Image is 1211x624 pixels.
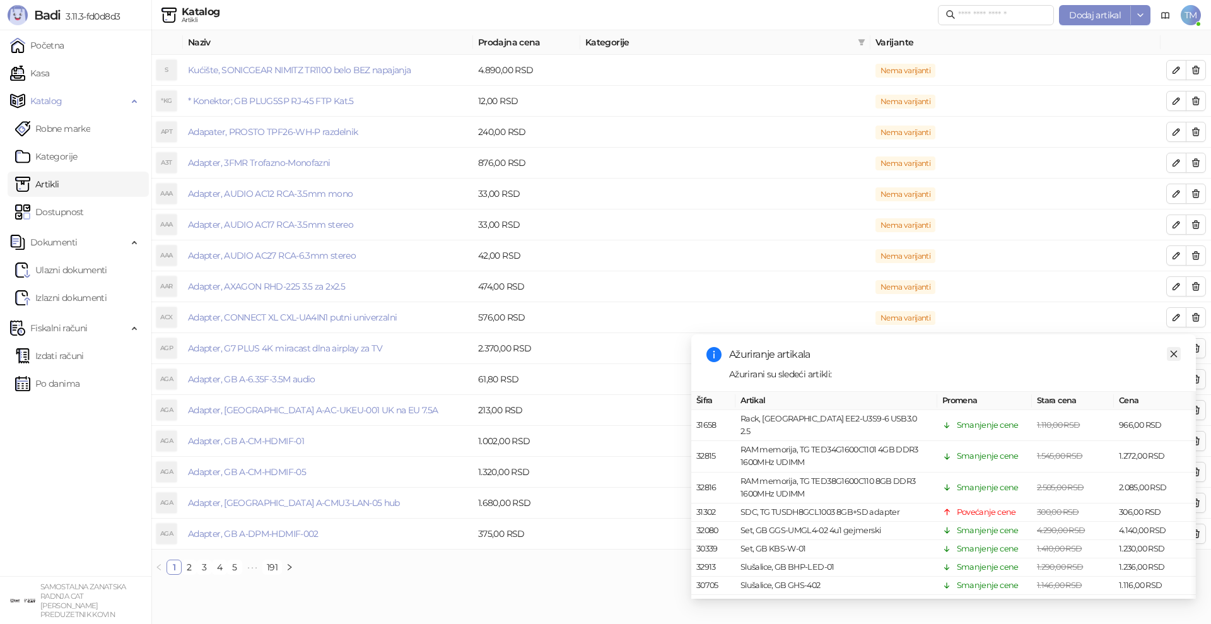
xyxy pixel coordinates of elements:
span: 300,00 RSD [1037,507,1079,517]
td: 474,00 RSD [473,271,580,302]
div: Ažurirani su sledeći artikli: [729,367,1181,381]
td: Slušalice, GB BHP-LED-01 [735,558,937,577]
td: 1.002,00 RSD [473,426,580,457]
th: Promena [937,392,1032,410]
td: 213,00 RSD [473,395,580,426]
td: 30212 [691,595,735,613]
img: 64x64-companyLogo-ae27db6e-dfce-48a1-b68e-83471bd1bffd.png [10,588,35,613]
div: Smanjenje cene [957,561,1019,574]
a: ArtikliArtikli [15,172,59,197]
div: AGA [156,369,177,389]
span: Kategorije [585,35,853,49]
td: * Konektor; GB PLUG5SP RJ-45 FTP Kat.5 [183,86,473,117]
td: 966,00 RSD [1114,410,1196,441]
span: TM [1181,5,1201,25]
div: Artikli [182,17,220,23]
img: Artikli [161,8,177,23]
td: Spikerfon, GB BTCC-03 Auto Bluetooth [735,595,937,613]
td: 375,00 RSD [473,519,580,550]
a: Robne marke [15,116,90,141]
div: AAA [156,245,177,266]
li: 2 [182,560,197,575]
td: Adapter, AUDIO AC12 RCA-3.5mm mono [183,179,473,209]
a: Izdati računi [15,343,84,368]
a: Adapter, AUDIO AC12 RCA-3.5mm mono [188,188,353,199]
a: 4 [213,560,226,574]
div: AGA [156,462,177,482]
span: 2.505,00 RSD [1037,482,1084,492]
a: 2 [182,560,196,574]
td: 12,00 RSD [473,86,580,117]
td: 996,00 RSD [1114,595,1196,613]
th: Šifra [691,392,735,410]
td: Adapter, AUDIO AC17 RCA-3.5mm stereo [183,209,473,240]
td: Adapter, GB A-DPM-HDMIF-002 [183,519,473,550]
div: Smanjenje cene [957,598,1019,610]
a: 3 [197,560,211,574]
a: 5 [228,560,242,574]
span: Nema varijanti [875,187,935,201]
a: Adapter, AUDIO AC27 RCA-6.3mm stereo [188,250,356,261]
li: Sledeća strana [282,560,297,575]
span: Nema varijanti [875,95,935,109]
a: Dostupnost [15,199,84,225]
a: Po danima [15,371,79,396]
td: 31658 [691,410,735,441]
td: 240,00 RSD [473,117,580,148]
a: Adapter, AXAGON RHD-225 3.5 za 2x2.5 [188,281,345,292]
div: A3T [156,153,177,173]
a: Kućište, SONICGEAR NIMITZ TR1100 belo BEZ napajanja [188,64,411,76]
td: Rack, [GEOGRAPHIC_DATA] EE2-U3S9-6 USB3.0 2.5 [735,410,937,441]
td: 1.680,00 RSD [473,488,580,519]
td: Set, GB KBS-W-01 [735,540,937,558]
td: 1.230,00 RSD [1114,540,1196,558]
td: Adapter, 3FMR Trofazno-Monofazni [183,148,473,179]
div: Ažuriranje artikala [729,347,1181,362]
td: 876,00 RSD [473,148,580,179]
span: Nema varijanti [875,280,935,294]
span: Nema varijanti [875,311,935,325]
span: 1.110,00 RSD [1037,420,1080,430]
td: 32816 [691,472,735,503]
button: Dodaj artikal [1059,5,1131,25]
a: Kasa [10,61,49,86]
td: 32913 [691,558,735,577]
a: Close [1167,347,1181,361]
th: Naziv [183,30,473,55]
span: 1.290,00 RSD [1037,562,1083,572]
th: Varijante [870,30,1161,55]
button: left [151,560,167,575]
span: 1.545,00 RSD [1037,451,1082,461]
td: 2.370,00 RSD [473,333,580,364]
div: S [156,60,177,80]
span: 1.146,00 RSD [1037,580,1082,590]
a: Adapter, G7 PLUS 4K miracast dlna airplay za TV [188,343,382,354]
td: 32080 [691,522,735,540]
td: Adapter, GB A-CMU3-LAN-05 hub [183,488,473,519]
span: filter [858,38,865,46]
a: Adapter, GB A-DPM-HDMIF-002 [188,528,319,539]
div: Smanjenje cene [957,450,1019,462]
a: Adapter, [GEOGRAPHIC_DATA] A-AC-UKEU-001 UK na EU 7.5A [188,404,438,416]
div: Katalog [182,7,220,17]
a: Adapter, GB A-CM-HDMIF-01 [188,435,304,447]
td: 30339 [691,540,735,558]
td: 306,00 RSD [1114,503,1196,522]
span: right [286,563,293,571]
td: 576,00 RSD [473,302,580,333]
li: 5 [227,560,242,575]
td: 33,00 RSD [473,179,580,209]
small: SAMOSTALNA ZANATSKA RADNJA CAT [PERSON_NAME] PREDUZETNIK KOVIN [40,582,126,619]
span: ••• [242,560,262,575]
td: Adapter, GB A-6.35F-3.5M audio [183,364,473,395]
span: 4.290,00 RSD [1037,526,1085,535]
th: Cena [1114,392,1196,410]
li: 4 [212,560,227,575]
td: 31302 [691,503,735,522]
li: 1 [167,560,182,575]
div: AGA [156,493,177,513]
td: 32815 [691,441,735,472]
a: * Konektor; GB PLUG5SP RJ-45 FTP Kat.5 [188,95,354,107]
td: Adapter, CONNECT XL CXL-UA4IN1 putni univerzalni [183,302,473,333]
div: AGA [156,431,177,451]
